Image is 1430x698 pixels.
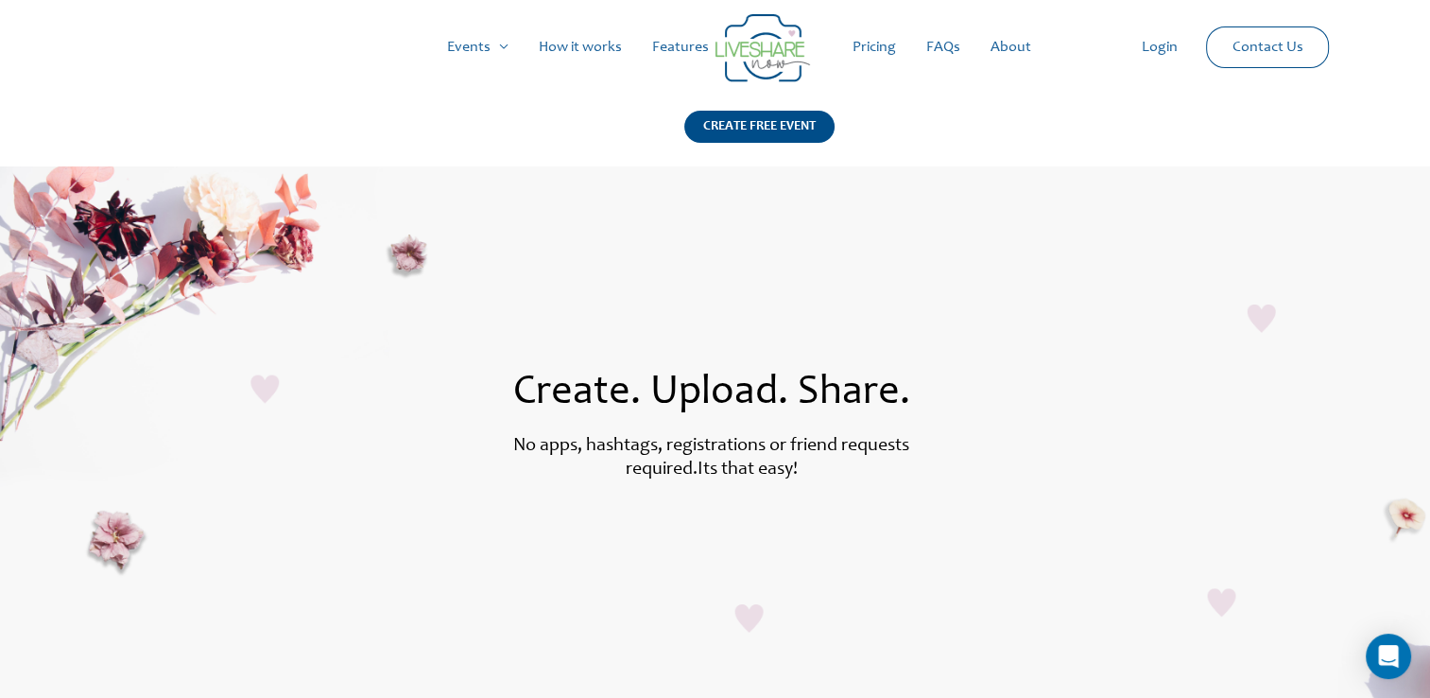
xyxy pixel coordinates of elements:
[513,437,909,480] label: No apps, hashtags, registrations or friend requests required.
[1216,27,1318,67] a: Contact Us
[33,17,1397,78] nav: Site Navigation
[684,111,835,166] a: CREATE FREE EVENT
[524,17,637,78] a: How it works
[975,17,1046,78] a: About
[432,17,524,78] a: Events
[1127,17,1193,78] a: Login
[715,14,810,82] img: Group 14 | Live Photo Slideshow for Events | Create Free Events Album for Any Occasion
[513,373,910,414] span: Create. Upload. Share.
[684,111,835,143] div: CREATE FREE EVENT
[837,17,911,78] a: Pricing
[637,17,724,78] a: Features
[698,461,798,480] label: Its that easy!
[1366,634,1411,679] div: Open Intercom Messenger
[911,17,975,78] a: FAQs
